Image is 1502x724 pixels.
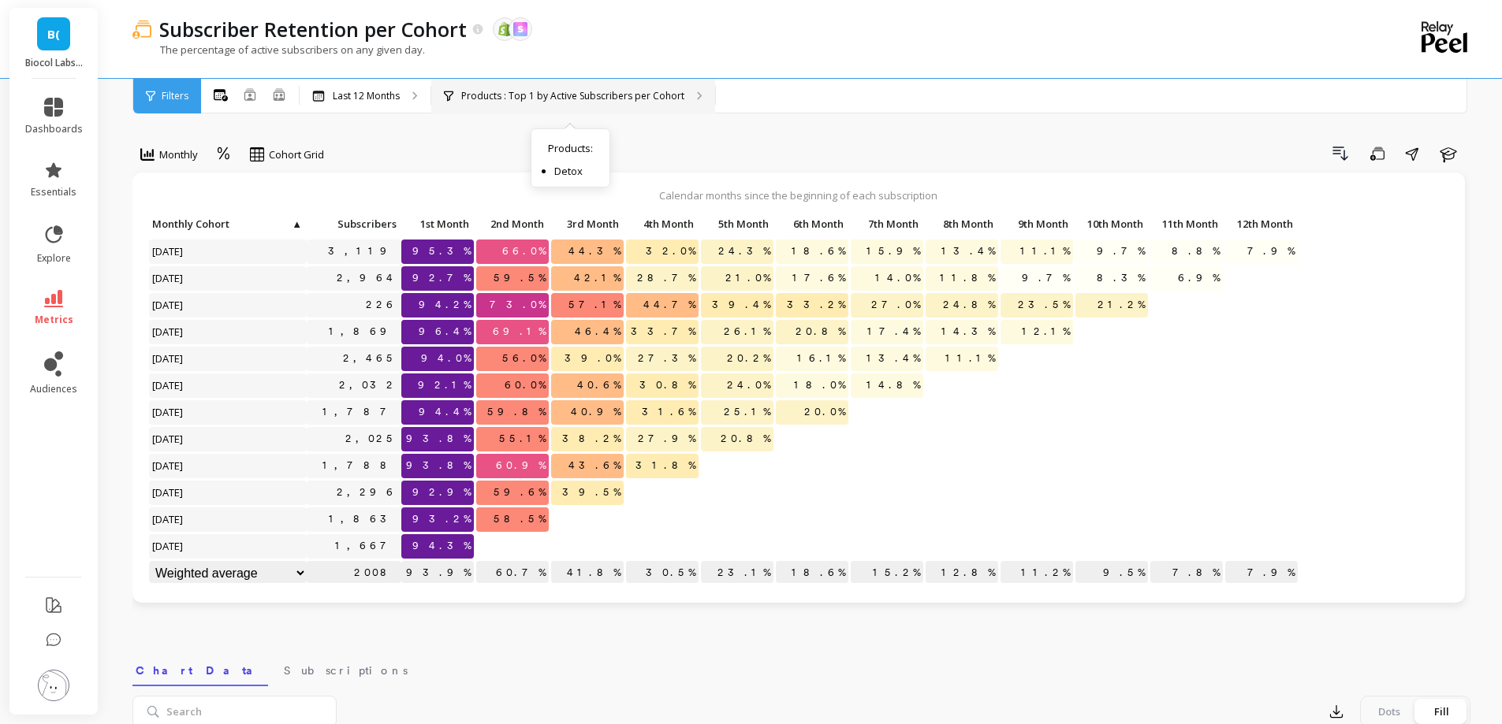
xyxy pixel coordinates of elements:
p: 18.6% [776,561,848,585]
span: [DATE] [149,239,188,263]
span: 3rd Month [554,217,619,230]
div: Toggle SortBy [148,213,223,237]
a: 2,964 [334,266,401,290]
p: Subscribers [307,213,401,235]
p: Biocol Labs (US) [25,57,83,69]
img: profile picture [38,670,69,701]
p: The percentage of active subscribers on any given day. [132,43,425,57]
div: Toggle SortBy [1000,213,1075,237]
span: essentials [31,186,76,199]
div: Toggle SortBy [401,213,475,237]
span: 8.8% [1168,239,1223,263]
span: [DATE] [149,266,188,290]
span: 14.3% [938,320,998,343]
span: Cohort Grid [269,147,324,162]
span: 93.8% [403,427,474,451]
span: 11.8% [937,266,998,290]
p: 2008 [307,561,401,585]
span: audiences [30,383,77,395]
span: 30.8% [636,373,699,397]
span: 38.2% [559,427,624,451]
div: Toggle SortBy [925,213,1000,237]
span: 60.0% [501,373,549,397]
span: 7th Month [854,217,919,230]
span: Monthly [159,147,198,162]
img: api.shopify.svg [498,22,512,36]
span: 6th Month [779,217,844,230]
p: 11th Month [1150,213,1223,235]
span: 27.0% [868,293,923,317]
span: 44.3% [565,239,624,263]
p: 9th Month [1001,213,1073,235]
a: 1,863 [326,507,401,531]
p: Subscriber Retention per Cohort [159,16,467,43]
p: 23.1% [701,561,773,585]
span: 10th Month [1079,217,1143,230]
div: Toggle SortBy [1075,213,1150,237]
p: 11.2% [1001,561,1073,585]
span: [DATE] [149,454,188,477]
span: 73.0% [486,293,549,317]
span: 2nd Month [479,217,544,230]
p: 7.9% [1225,561,1298,585]
p: 7th Month [851,213,923,235]
div: Dots [1363,699,1415,724]
span: 13.4% [863,347,923,370]
p: Last 12 Months [333,90,400,102]
span: Chart Data [136,663,265,678]
span: 59.5% [490,266,549,290]
span: 33.2% [784,293,848,317]
div: Toggle SortBy [1224,213,1299,237]
div: Fill [1415,699,1467,724]
p: 8th Month [926,213,998,235]
span: 69.1% [490,320,549,343]
span: 96.4% [416,320,474,343]
span: 59.6% [490,481,549,504]
span: 17.6% [789,266,848,290]
a: 3,119 [325,239,401,263]
span: [DATE] [149,507,188,531]
span: 9.7% [1019,266,1073,290]
p: 93.9% [401,561,474,585]
span: B( [47,25,60,43]
span: 13.4% [938,239,998,263]
p: 1st Month [401,213,474,235]
p: 9.5% [1075,561,1148,585]
span: 14.8% [863,373,923,397]
span: 59.8% [484,400,549,424]
span: 26.1% [721,320,773,343]
span: 4th Month [629,217,694,230]
span: [DATE] [149,373,188,397]
span: 44.7% [640,293,699,317]
p: 7.8% [1150,561,1223,585]
p: 15.2% [851,561,923,585]
span: 94.4% [416,400,474,424]
span: 8.3% [1094,266,1148,290]
span: 92.1% [415,373,474,397]
span: metrics [35,314,73,326]
span: [DATE] [149,347,188,370]
p: 12th Month [1225,213,1298,235]
span: 24.3% [715,239,773,263]
span: Monthly Cohort [152,217,290,230]
span: [DATE] [149,400,188,424]
span: 39.4% [709,293,773,317]
span: 24.8% [940,293,998,317]
span: 24.0% [724,373,773,397]
p: 30.5% [626,561,699,585]
span: 93.2% [409,507,474,531]
span: 23.5% [1015,293,1073,317]
div: Toggle SortBy [306,213,381,237]
span: 40.6% [574,373,624,397]
span: 11.1% [1017,239,1073,263]
span: dashboards [25,123,83,136]
span: 28.7% [634,266,699,290]
span: 56.0% [499,347,549,370]
p: 6th Month [776,213,848,235]
span: [DATE] [149,481,188,504]
span: 43.6% [565,454,624,477]
span: 40.9% [568,400,624,424]
span: ▲ [290,217,302,230]
span: 14.0% [872,266,923,290]
span: 60.9% [493,454,549,477]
